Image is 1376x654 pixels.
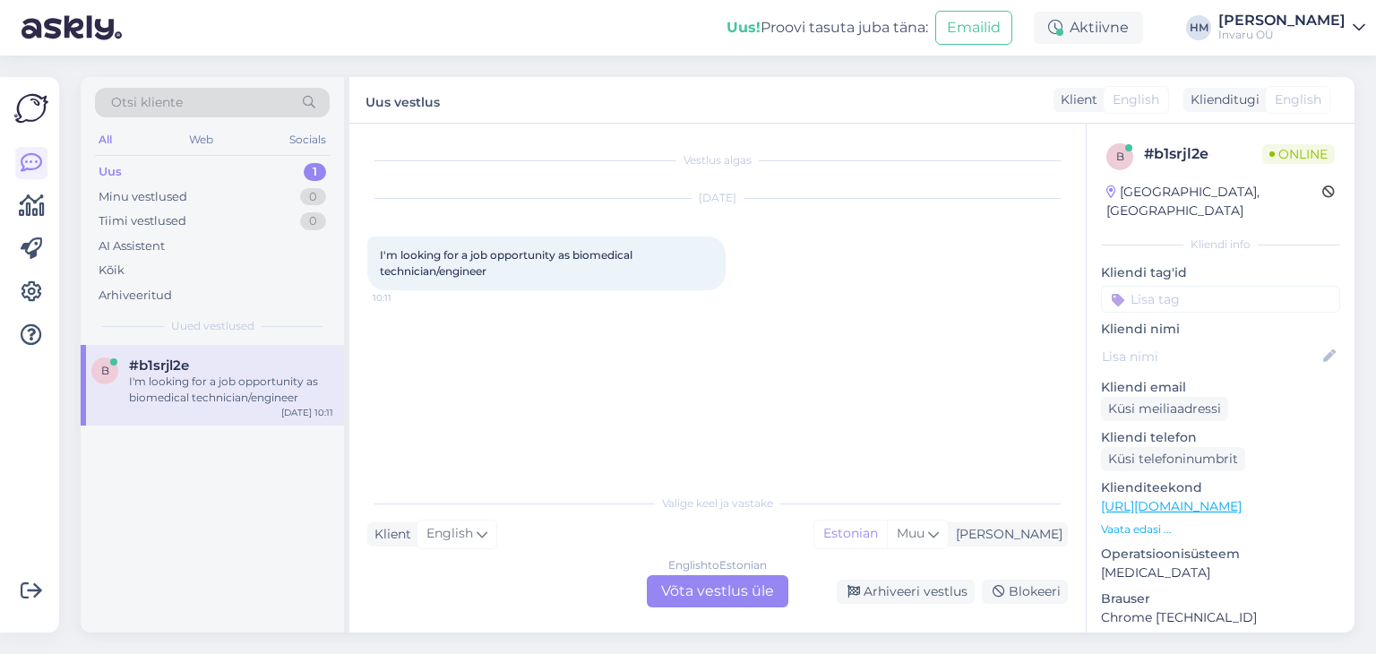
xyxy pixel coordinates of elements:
div: I'm looking for a job opportunity as biomedical technician/engineer [129,374,333,406]
div: Klienditugi [1183,90,1260,109]
p: Kliendi tag'id [1101,263,1340,282]
p: Kliendi nimi [1101,320,1340,339]
div: AI Assistent [99,237,165,255]
span: #b1srjl2e [129,357,189,374]
p: [MEDICAL_DATA] [1101,564,1340,582]
input: Lisa nimi [1102,347,1320,366]
a: [PERSON_NAME]Invaru OÜ [1218,13,1365,42]
div: Kõik [99,262,125,280]
div: Web [185,128,217,151]
div: 0 [300,212,326,230]
div: Küsi meiliaadressi [1101,397,1228,421]
b: Uus! [727,19,761,36]
div: Tiimi vestlused [99,212,186,230]
div: Invaru OÜ [1218,28,1346,42]
div: 1 [304,163,326,181]
div: Proovi tasuta juba täna: [727,17,928,39]
span: Otsi kliente [111,93,183,112]
div: Kliendi info [1101,237,1340,253]
div: All [95,128,116,151]
img: Askly Logo [14,91,48,125]
div: Uus [99,163,122,181]
div: Klient [367,525,411,544]
div: HM [1186,15,1211,40]
span: I'm looking for a job opportunity as biomedical technician/engineer [380,248,635,278]
div: Blokeeri [982,580,1068,604]
div: Klient [1053,90,1097,109]
span: English [426,524,473,544]
div: Valige keel ja vastake [367,495,1068,512]
a: [URL][DOMAIN_NAME] [1101,498,1242,514]
p: Vaata edasi ... [1101,521,1340,538]
div: Socials [286,128,330,151]
p: Kliendi email [1101,378,1340,397]
button: Emailid [935,11,1012,45]
div: Aktiivne [1034,12,1143,44]
p: Klienditeekond [1101,478,1340,497]
input: Lisa tag [1101,286,1340,313]
div: [PERSON_NAME] [949,525,1062,544]
div: Vestlus algas [367,152,1068,168]
span: b [1116,150,1124,163]
span: English [1275,90,1321,109]
div: # b1srjl2e [1144,143,1262,165]
span: Muu [897,525,924,541]
span: Online [1262,144,1335,164]
label: Uus vestlus [365,88,440,112]
div: Küsi telefoninumbrit [1101,447,1245,471]
div: Minu vestlused [99,188,187,206]
div: Estonian [814,521,887,547]
div: 0 [300,188,326,206]
p: Chrome [TECHNICAL_ID] [1101,608,1340,627]
div: English to Estonian [668,557,767,573]
p: Brauser [1101,589,1340,608]
div: Võta vestlus üle [647,575,788,607]
span: b [101,364,109,377]
div: [PERSON_NAME] [1218,13,1346,28]
div: [GEOGRAPHIC_DATA], [GEOGRAPHIC_DATA] [1106,183,1322,220]
div: [DATE] [367,190,1068,206]
p: Kliendi telefon [1101,428,1340,447]
div: [DATE] 10:11 [281,406,333,419]
div: Arhiveeri vestlus [837,580,975,604]
div: Arhiveeritud [99,287,172,305]
p: Operatsioonisüsteem [1101,545,1340,564]
span: 10:11 [373,291,440,305]
span: English [1113,90,1159,109]
span: Uued vestlused [171,318,254,334]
